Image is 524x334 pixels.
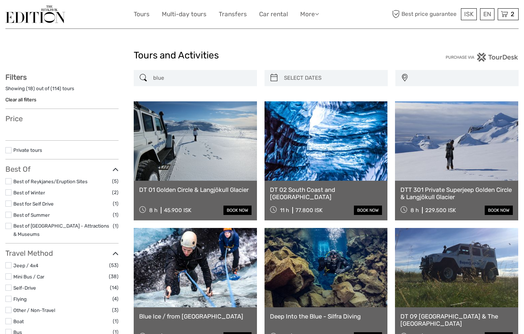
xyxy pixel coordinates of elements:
a: Best of [GEOGRAPHIC_DATA] - Attractions & Museums [13,223,109,237]
a: Flying [13,296,27,302]
span: (53) [109,261,119,269]
a: Best of Reykjanes/Eruption Sites [13,179,88,184]
a: Jeep / 4x4 [13,263,38,268]
span: 8 h [410,207,419,214]
span: 11 h [280,207,289,214]
span: (38) [109,272,119,281]
a: book now [223,206,252,215]
a: Clear all filters [5,97,36,102]
span: Best price guarantee [390,8,459,20]
a: DT 01 Golden Circle & Langjökull Glacier [139,186,252,193]
input: SELECT DATES [281,72,384,84]
span: (1) [113,222,119,230]
a: More [300,9,319,19]
a: Transfers [219,9,247,19]
div: EN [480,8,494,20]
a: Private tours [13,147,42,153]
span: (1) [113,317,119,325]
a: DTT 301 Private Superjeep Golden Circle & Langjökull Glacier [400,186,513,201]
span: ISK [464,10,474,18]
h1: Tours and Activities [134,50,390,61]
a: Best of Winter [13,190,45,195]
div: Showing ( ) out of ( ) tours [5,85,119,96]
strong: Filters [5,73,27,82]
a: DT 02 South Coast and [GEOGRAPHIC_DATA] [270,186,382,201]
a: DT 09 [GEOGRAPHIC_DATA] & The [GEOGRAPHIC_DATA] [400,313,513,328]
input: SEARCH [150,72,253,84]
span: (1) [113,211,119,219]
span: (4) [112,295,119,303]
span: (1) [113,199,119,208]
a: Blue Ice / from [GEOGRAPHIC_DATA] [139,313,252,320]
a: Other / Non-Travel [13,307,55,313]
span: (3) [112,306,119,314]
a: book now [485,206,513,215]
div: 229.500 ISK [425,207,456,214]
img: PurchaseViaTourDesk.png [445,53,519,62]
div: 45.900 ISK [164,207,191,214]
a: Best of Summer [13,212,50,218]
span: 8 h [149,207,157,214]
h3: Price [5,114,119,123]
h3: Best Of [5,165,119,173]
a: Best for Self Drive [13,201,54,207]
span: (14) [110,284,119,292]
a: Car rental [259,9,288,19]
label: 18 [28,85,33,92]
div: 77.800 ISK [296,207,323,214]
a: Deep Into the Blue - Silfra Diving [270,313,382,320]
a: Multi-day tours [162,9,207,19]
a: Self-Drive [13,285,36,291]
h3: Travel Method [5,249,119,258]
a: Boat [13,318,24,324]
a: Mini Bus / Car [13,274,44,280]
span: 2 [510,10,515,18]
img: The Reykjavík Edition [5,5,65,23]
span: (5) [112,177,119,185]
a: book now [354,206,382,215]
label: 114 [52,85,59,92]
a: Tours [134,9,150,19]
span: (2) [112,188,119,197]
